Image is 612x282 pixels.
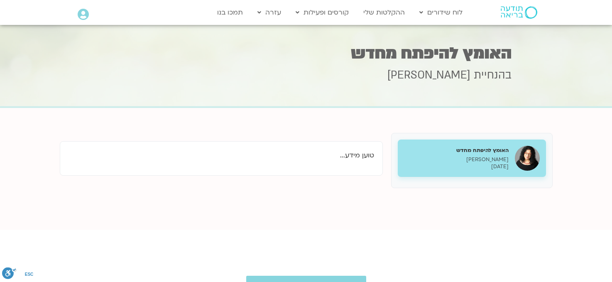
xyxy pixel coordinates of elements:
[404,163,509,170] p: [DATE]
[253,5,285,20] a: עזרה
[69,150,374,161] p: טוען מידע...
[387,68,470,83] span: [PERSON_NAME]
[359,5,409,20] a: ההקלטות שלי
[501,6,537,19] img: תודעה בריאה
[291,5,353,20] a: קורסים ופעילות
[404,156,509,163] p: [PERSON_NAME]
[404,147,509,154] h5: האומץ להיפתח מחדש
[213,5,247,20] a: תמכו בנו
[515,146,540,171] img: האומץ להיפתח מחדש
[474,68,512,83] span: בהנחיית
[100,45,512,61] h1: האומץ להיפתח מחדש
[415,5,467,20] a: לוח שידורים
